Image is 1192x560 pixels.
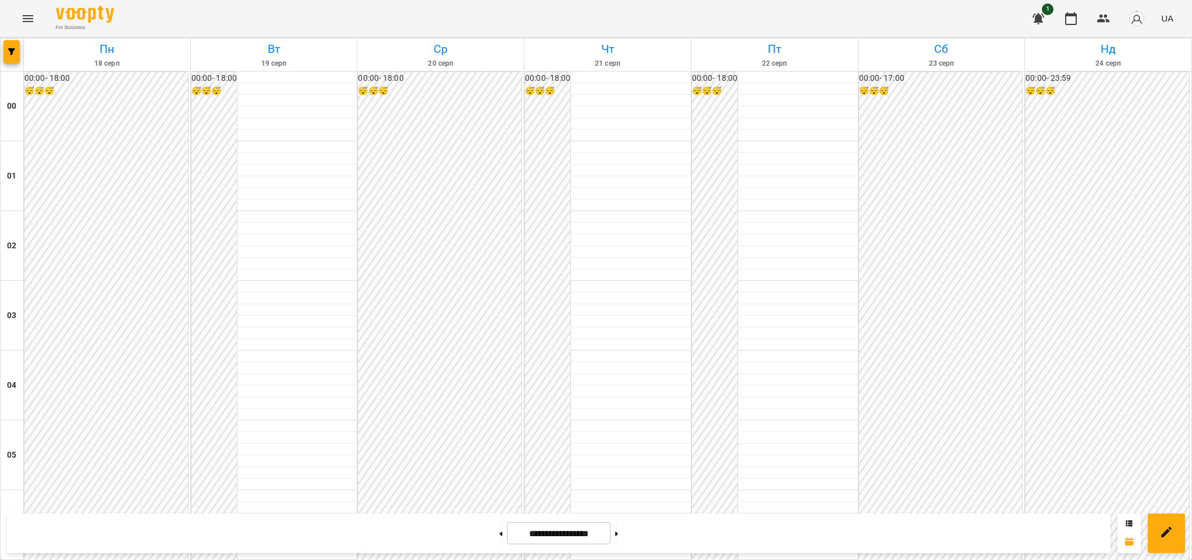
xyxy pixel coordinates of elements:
h6: 😴😴😴 [692,85,737,98]
h6: 😴😴😴 [859,85,1023,98]
span: UA [1161,12,1173,24]
h6: Сб [860,40,1023,58]
h6: 😴😴😴 [24,85,188,98]
h6: 00:00 - 18:00 [191,72,237,85]
span: For Business [56,24,114,31]
button: Menu [14,5,42,33]
h6: 21 серп [526,58,689,69]
h6: 00:00 - 18:00 [692,72,737,85]
img: Voopty Logo [56,6,114,23]
h6: Вт [193,40,356,58]
h6: 23 серп [860,58,1023,69]
h6: 00:00 - 18:00 [358,72,521,85]
h6: 05 [7,449,16,462]
h6: 00:00 - 23:59 [1026,72,1189,85]
h6: 18 серп [26,58,189,69]
h6: 😴😴😴 [358,85,521,98]
h6: 04 [7,379,16,392]
h6: 20 серп [359,58,522,69]
h6: 22 серп [693,58,856,69]
h6: 00:00 - 18:00 [525,72,570,85]
h6: Чт [526,40,689,58]
h6: Ср [359,40,522,58]
button: UA [1156,8,1178,29]
h6: 02 [7,240,16,252]
h6: Нд [1027,40,1190,58]
h6: 00:00 - 18:00 [24,72,188,85]
h6: 😴😴😴 [525,85,570,98]
h6: 01 [7,170,16,183]
h6: 😴😴😴 [191,85,237,98]
h6: Пн [26,40,189,58]
h6: 24 серп [1027,58,1190,69]
h6: Пт [693,40,856,58]
h6: 😴😴😴 [1026,85,1189,98]
img: avatar_s.png [1129,10,1145,27]
span: 1 [1042,3,1053,15]
h6: 00 [7,100,16,113]
h6: 19 серп [193,58,356,69]
h6: 00:00 - 17:00 [859,72,1023,85]
h6: 03 [7,309,16,322]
